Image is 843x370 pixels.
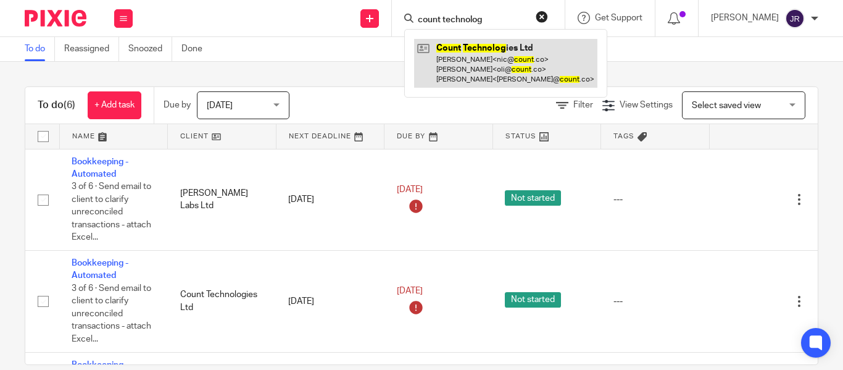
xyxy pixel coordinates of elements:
[181,37,212,61] a: Done
[64,100,75,110] span: (6)
[25,10,86,27] img: Pixie
[25,37,55,61] a: To do
[164,99,191,111] p: Due by
[72,182,151,242] span: 3 of 6 · Send email to client to clarify unreconciled transactions - attach Excel...
[505,292,561,308] span: Not started
[620,101,673,109] span: View Settings
[417,15,528,26] input: Search
[573,101,593,109] span: Filter
[613,193,697,206] div: ---
[536,11,548,23] button: Clear
[128,37,172,61] a: Snoozed
[168,251,276,353] td: Count Technologies Ltd
[276,251,384,353] td: [DATE]
[88,91,141,119] a: + Add task
[168,149,276,251] td: [PERSON_NAME] Labs Ltd
[276,149,384,251] td: [DATE]
[397,185,423,194] span: [DATE]
[38,99,75,112] h1: To do
[64,37,119,61] a: Reassigned
[613,133,634,140] span: Tags
[72,158,128,179] a: Bookkeeping - Automated
[785,9,805,28] img: svg%3E
[397,287,423,296] span: [DATE]
[595,14,642,22] span: Get Support
[692,101,761,110] span: Select saved view
[207,101,233,110] span: [DATE]
[72,259,128,280] a: Bookkeeping - Automated
[72,284,151,343] span: 3 of 6 · Send email to client to clarify unreconciled transactions - attach Excel...
[711,12,779,24] p: [PERSON_NAME]
[613,295,697,308] div: ---
[505,190,561,206] span: Not started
